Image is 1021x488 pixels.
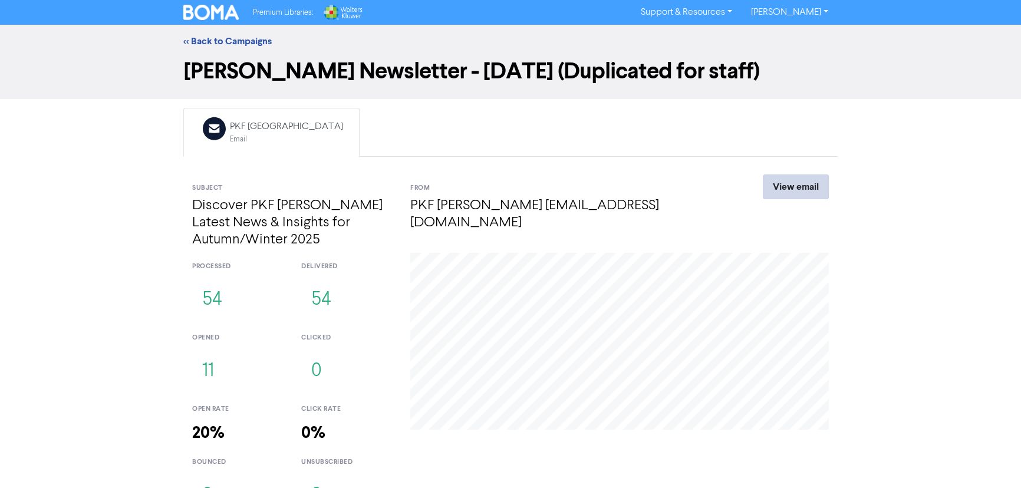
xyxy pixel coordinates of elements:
[322,5,363,20] img: Wolters Kluwer
[301,262,393,272] div: delivered
[301,281,341,319] button: 54
[301,404,393,414] div: click rate
[742,3,838,22] a: [PERSON_NAME]
[230,120,343,134] div: PKF [GEOGRAPHIC_DATA]
[192,183,393,193] div: Subject
[410,197,720,232] h4: PKF [PERSON_NAME] [EMAIL_ADDRESS][DOMAIN_NAME]
[301,457,393,467] div: unsubscribed
[301,423,325,443] strong: 0%
[192,333,284,343] div: opened
[192,404,284,414] div: open rate
[763,174,829,199] a: View email
[183,35,272,47] a: << Back to Campaigns
[192,262,284,272] div: processed
[192,457,284,467] div: bounced
[410,183,720,193] div: From
[183,58,838,85] h1: [PERSON_NAME] Newsletter - [DATE] (Duplicated for staff)
[192,197,393,248] h4: Discover PKF [PERSON_NAME] Latest News & Insights for Autumn/Winter 2025
[301,333,393,343] div: clicked
[631,3,742,22] a: Support & Resources
[183,5,239,20] img: BOMA Logo
[301,352,332,391] button: 0
[230,134,343,145] div: Email
[192,281,232,319] button: 54
[192,352,224,391] button: 11
[962,431,1021,488] iframe: Chat Widget
[253,9,313,17] span: Premium Libraries:
[192,423,225,443] strong: 20%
